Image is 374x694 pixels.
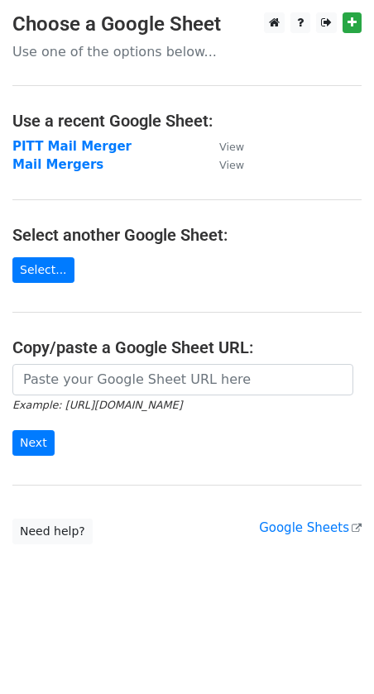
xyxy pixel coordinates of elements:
[219,141,244,153] small: View
[12,399,182,411] small: Example: [URL][DOMAIN_NAME]
[12,519,93,544] a: Need help?
[12,139,132,154] a: PITT Mail Merger
[12,364,353,395] input: Paste your Google Sheet URL here
[12,157,103,172] a: Mail Mergers
[12,257,74,283] a: Select...
[259,520,362,535] a: Google Sheets
[12,111,362,131] h4: Use a recent Google Sheet:
[203,157,244,172] a: View
[219,159,244,171] small: View
[12,12,362,36] h3: Choose a Google Sheet
[12,43,362,60] p: Use one of the options below...
[12,225,362,245] h4: Select another Google Sheet:
[12,430,55,456] input: Next
[12,337,362,357] h4: Copy/paste a Google Sheet URL:
[203,139,244,154] a: View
